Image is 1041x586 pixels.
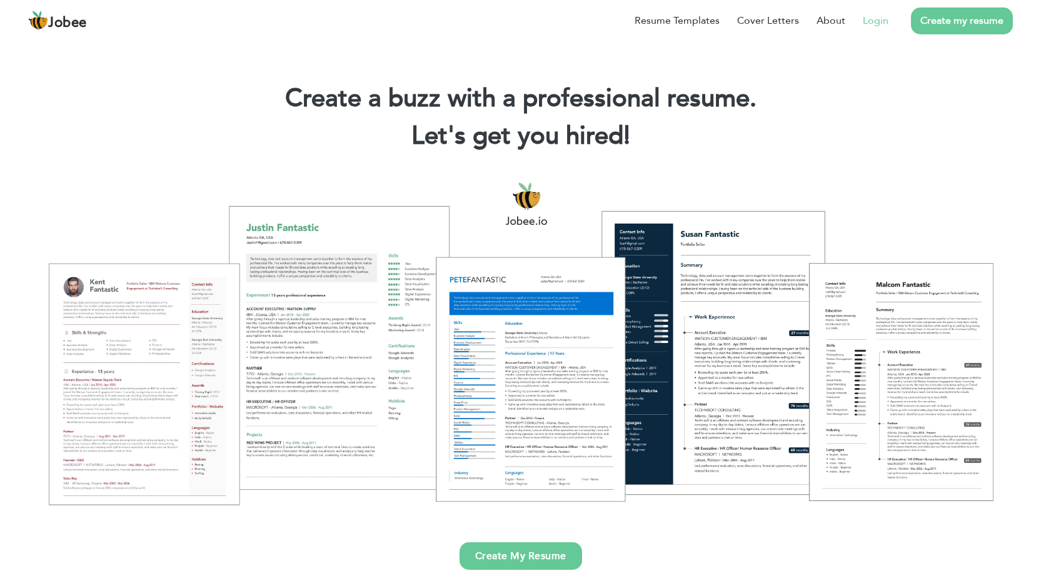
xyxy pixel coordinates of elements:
[460,542,582,570] a: Create My Resume
[817,13,845,28] a: About
[28,11,87,31] a: Jobee
[635,13,720,28] a: Resume Templates
[48,16,87,30] span: Jobee
[737,13,799,28] a: Cover Letters
[863,13,888,28] a: Login
[911,7,1013,34] a: Create my resume
[473,119,630,153] span: get you hired!
[19,82,1022,115] h1: Create a buzz with a professional resume.
[28,11,48,31] img: jobee.io
[624,119,630,153] span: |
[19,120,1022,152] h2: Let's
